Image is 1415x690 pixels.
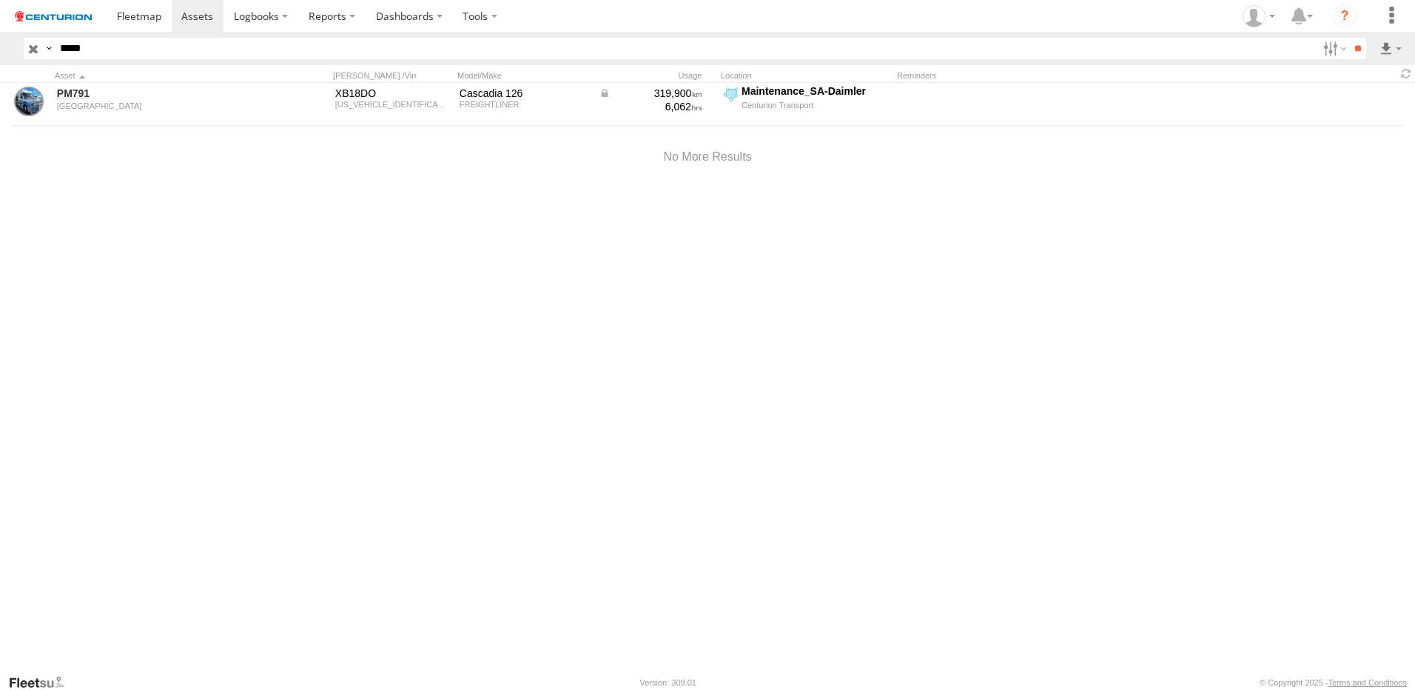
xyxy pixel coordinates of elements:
[335,100,449,109] div: 1FVJHYD1XNLNN4932
[1397,67,1415,81] span: Refresh
[1328,678,1407,687] a: Terms and Conditions
[1333,4,1357,28] i: ?
[599,87,702,100] div: Data from Vehicle CANbus
[742,84,889,98] div: Maintenance_SA-Daimler
[43,38,55,59] label: Search Query
[460,87,588,100] div: Cascadia 126
[640,678,696,687] div: Version: 309.01
[57,101,260,110] div: undefined
[599,100,702,113] div: 6,062
[333,70,451,81] div: [PERSON_NAME]./Vin
[897,70,1134,81] div: Reminders
[1237,5,1280,27] div: Michala Nielsen
[721,70,891,81] div: Location
[1317,38,1349,59] label: Search Filter Options
[15,11,92,21] img: logo.svg
[742,100,889,110] div: Centurion Transport
[335,87,449,100] div: XB18DO
[57,87,260,100] a: PM791
[721,84,891,124] label: Click to View Current Location
[8,675,76,690] a: Visit our Website
[14,87,44,116] a: View Asset Details
[1260,678,1407,687] div: © Copyright 2025 -
[457,70,591,81] div: Model/Make
[460,100,588,109] div: FREIGHTLINER
[1378,38,1403,59] label: Export results as...
[55,70,262,81] div: Click to Sort
[596,70,715,81] div: Usage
